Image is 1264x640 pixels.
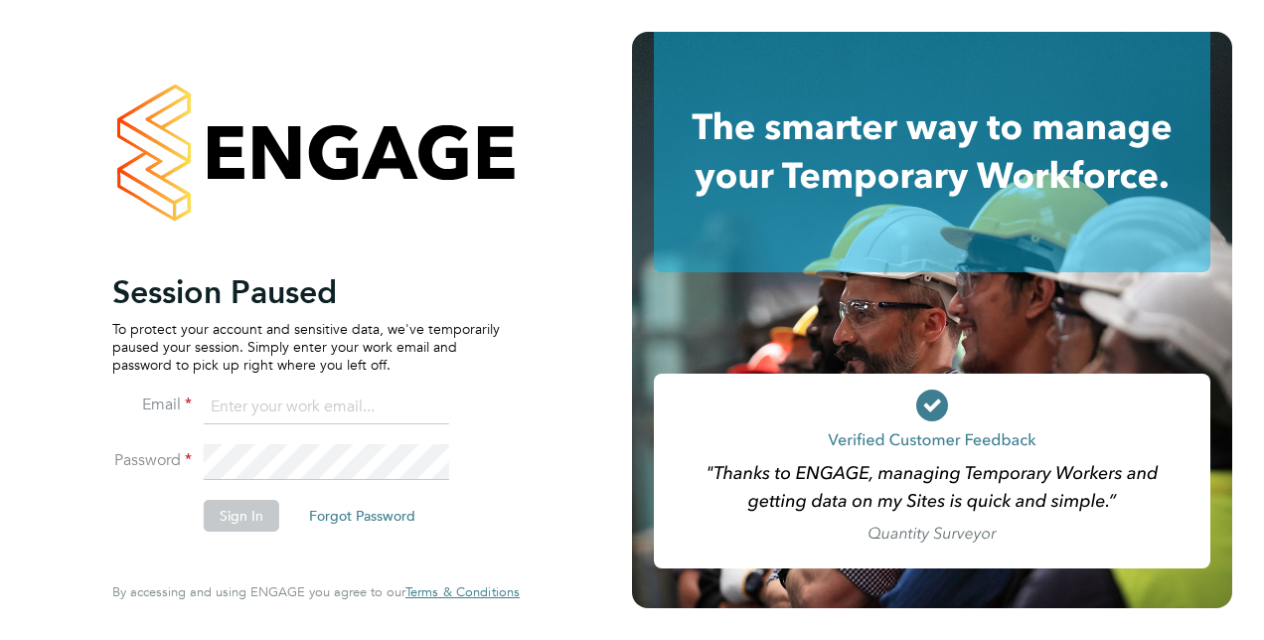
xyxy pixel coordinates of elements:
[112,320,500,375] p: To protect your account and sensitive data, we've temporarily paused your session. Simply enter y...
[204,500,279,532] button: Sign In
[405,583,520,600] span: Terms & Conditions
[293,500,431,532] button: Forgot Password
[112,395,192,415] label: Email
[112,583,520,600] span: By accessing and using ENGAGE you agree to our
[405,584,520,600] a: Terms & Conditions
[112,450,192,471] label: Password
[112,272,500,312] h2: Session Paused
[204,390,449,425] input: Enter your work email...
